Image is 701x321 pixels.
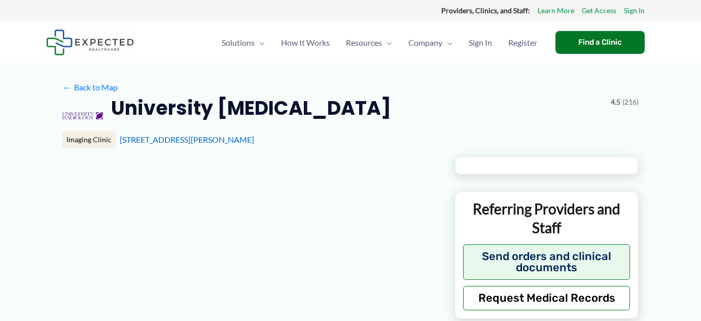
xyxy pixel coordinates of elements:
[62,131,116,148] div: Imaging Clinic
[408,25,442,60] span: Company
[62,80,118,95] a: ←Back to Map
[611,95,620,109] span: 4.5
[441,6,530,15] strong: Providers, Clinics, and Staff:
[538,4,574,17] a: Learn More
[463,286,630,310] button: Request Medical Records
[624,4,645,17] a: Sign In
[500,25,545,60] a: Register
[442,25,452,60] span: Menu Toggle
[508,25,537,60] span: Register
[222,25,255,60] span: Solutions
[400,25,461,60] a: CompanyMenu Toggle
[463,244,630,280] button: Send orders and clinical documents
[382,25,392,60] span: Menu Toggle
[273,25,338,60] a: How It Works
[120,135,254,144] a: [STREET_ADDRESS][PERSON_NAME]
[255,25,265,60] span: Menu Toggle
[46,29,134,55] img: Expected Healthcare Logo - side, dark font, small
[338,25,400,60] a: ResourcesMenu Toggle
[622,95,639,109] span: (216)
[463,200,630,237] p: Referring Providers and Staff
[555,31,645,54] a: Find a Clinic
[214,25,545,60] nav: Primary Site Navigation
[469,25,492,60] span: Sign In
[111,95,391,120] h2: University [MEDICAL_DATA]
[461,25,500,60] a: Sign In
[62,82,72,92] span: ←
[281,25,330,60] span: How It Works
[346,25,382,60] span: Resources
[214,25,273,60] a: SolutionsMenu Toggle
[582,4,616,17] a: Get Access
